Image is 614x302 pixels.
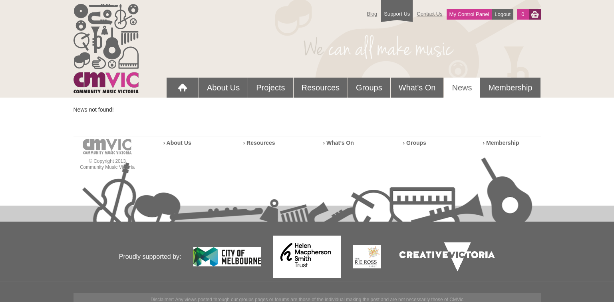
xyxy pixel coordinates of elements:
a: › Resources [243,140,275,146]
a: Contact Us [413,7,446,21]
img: Helen Macpherson Smith Trust [273,236,341,278]
a: News [444,78,480,98]
a: › About Us [163,140,191,146]
a: 0 [517,9,529,20]
a: My Control Panel [447,9,492,20]
a: Resources [294,78,348,98]
a: Groups [348,78,390,98]
img: City of Melbourne [193,247,261,266]
img: cmvic-logo-footer.png [83,139,132,154]
div: News not found! [74,106,541,300]
p: © Copyright 2013 Community Music Victoria [74,158,141,170]
a: › Groups [403,140,426,146]
img: cmvic_logo.png [74,4,139,93]
a: Blog [363,7,381,21]
p: Proudly supported by: [74,223,181,291]
a: About Us [199,78,248,98]
img: Creative Victoria Logo [393,236,501,278]
a: › Membership [483,140,519,146]
a: Logout [492,9,513,20]
a: What's On [391,78,444,98]
a: Projects [248,78,293,98]
a: › What’s On [323,140,354,146]
img: The Re Ross Trust [353,245,381,268]
a: Membership [480,78,540,98]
